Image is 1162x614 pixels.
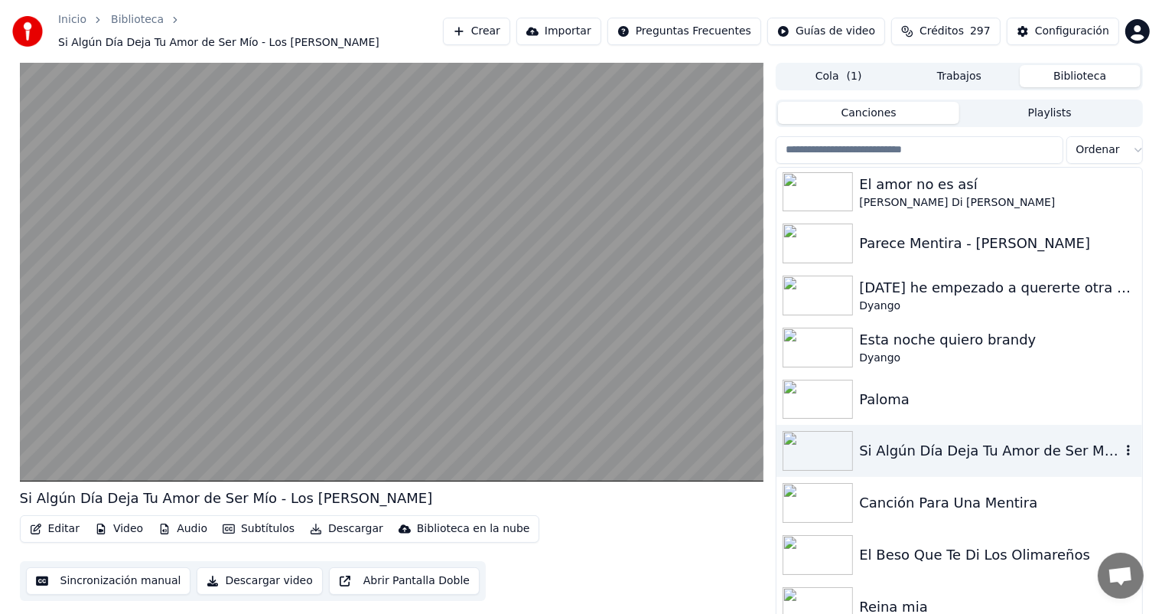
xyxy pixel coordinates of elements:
div: Canción Para Una Mentira [859,492,1135,514]
div: Esta noche quiero brandy [859,329,1135,351]
a: Inicio [58,12,86,28]
div: Parece Mentira - [PERSON_NAME] [859,233,1135,254]
button: Subtítulos [216,518,301,540]
button: Biblioteca [1020,65,1141,87]
button: Configuración [1007,18,1119,45]
button: Sincronización manual [26,567,191,595]
div: Si Algún Día Deja Tu Amor de Ser Mío - Los [PERSON_NAME] [20,488,433,509]
button: Audio [152,518,213,540]
button: Canciones [778,102,959,124]
div: El Beso Que Te Di Los Olimareños [859,544,1135,566]
div: Si Algún Día Deja Tu Amor de Ser Mío - Los [PERSON_NAME] [859,440,1120,462]
span: ( 1 ) [847,69,862,84]
span: Créditos [920,24,964,39]
img: youka [12,16,43,47]
div: Biblioteca en la nube [417,521,530,537]
span: 297 [970,24,991,39]
button: Preguntas Frecuentes [607,18,761,45]
button: Abrir Pantalla Doble [329,567,480,595]
a: Chat abierto [1098,553,1144,599]
div: El amor no es así [859,174,1135,195]
div: Dyango [859,299,1135,314]
nav: breadcrumb [58,12,443,51]
button: Editar [24,518,86,540]
button: Descargar video [197,567,322,595]
button: Créditos297 [891,18,1001,45]
button: Descargar [304,518,389,540]
div: Dyango [859,351,1135,366]
div: Configuración [1035,24,1109,39]
div: [PERSON_NAME] Di [PERSON_NAME] [859,195,1135,211]
button: Playlists [959,102,1141,124]
button: Cola [778,65,899,87]
div: [DATE] he empezado a quererte otra vez [859,277,1135,299]
button: Trabajos [899,65,1020,87]
span: Ordenar [1076,142,1120,158]
button: Crear [443,18,510,45]
button: Guías de video [767,18,885,45]
a: Biblioteca [111,12,164,28]
div: Paloma [859,389,1135,410]
span: Si Algún Día Deja Tu Amor de Ser Mío - Los [PERSON_NAME] [58,35,379,51]
button: Importar [516,18,601,45]
button: Video [89,518,149,540]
